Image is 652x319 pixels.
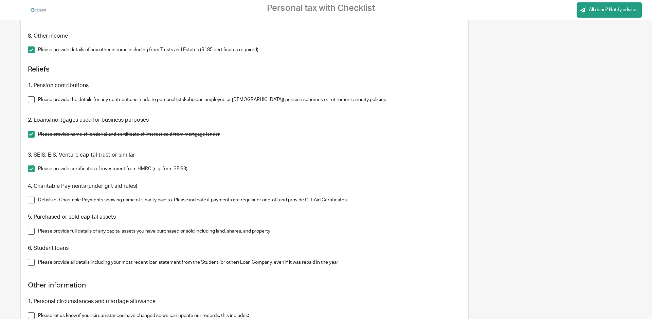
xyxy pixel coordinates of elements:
h2: Other information [28,280,461,291]
a: All done? Notify advisor [577,2,642,18]
h2: Reliefs [28,64,461,75]
h3: 3. SEIS, EIS, Venture capital trust or similar [28,152,461,159]
h3: 4. Charitable Payments (under gift aid rules) [28,183,461,190]
p: Please provide all details including your most recent loan statement from the Student (or other) ... [38,259,461,266]
p: Please let us know if your circumstances have changed so we can update our records, this includes: [38,312,461,319]
h2: Personal tax with Checklist [267,3,375,14]
h3: 6. Student loans [28,245,461,252]
p: Please provide the details for any contributions made to personal (stakeholder, employee or [DEMO... [38,96,461,103]
p: Please provide certificates of investment from HMRC (e.g. form SEIS3) [38,165,461,172]
p: Details of Charitable Payments showing name of Charity paid to. Please indicate if payments are r... [38,197,461,203]
h3: 2. Loans/mortgages used for business purposes [28,117,461,124]
h3: 1. Pension contributions [28,82,461,89]
h3: 1. Personal circumstances and marriage allowance [28,298,461,305]
img: Park-Lane_9(72).jpg [30,5,47,15]
p: Please provide name of lender(s) and certificate of interest paid from mortgage lender [38,131,461,138]
span: All done? Notify advisor [589,6,638,13]
h3: 5. Purchased or sold capital assets [28,214,461,221]
p: Please provide details of any other income including from Trusts and Estates (R185 certificates r... [38,46,461,53]
p: Please provide full details of any capital assets you have purchased or sold including land, shar... [38,228,461,235]
h3: 8. Other income [28,33,461,40]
